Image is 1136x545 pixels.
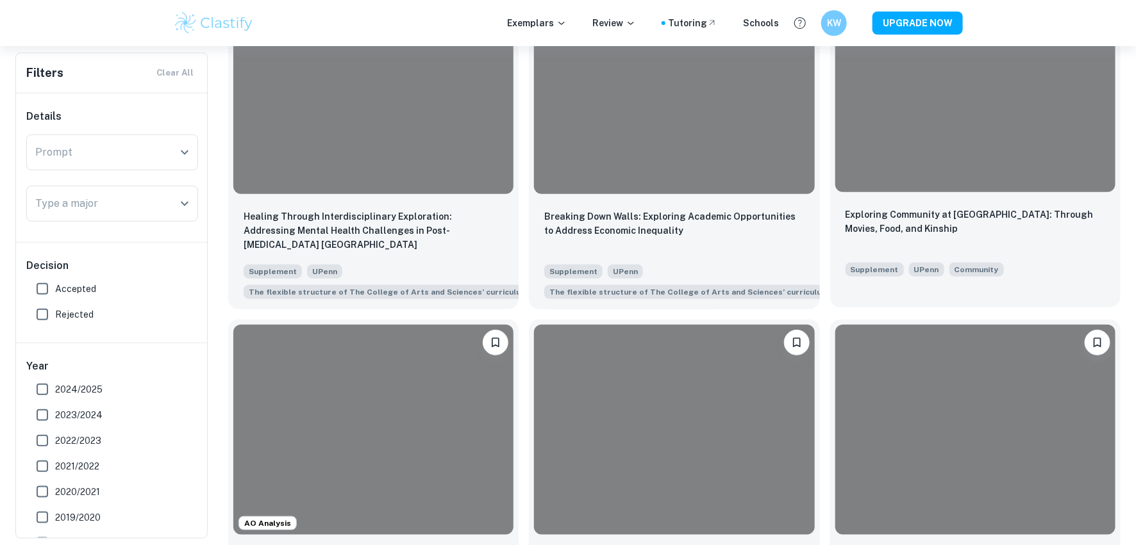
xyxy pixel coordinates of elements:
a: Schools [743,16,779,30]
span: UPenn [909,263,944,277]
button: UPGRADE NOW [873,12,963,35]
h6: Decision [26,258,198,273]
span: Supplement [544,264,603,279]
span: 2021/2022 [55,459,99,473]
span: 2024/2025 [55,382,103,396]
span: 2022/2023 [55,434,101,448]
span: 2020/2021 [55,485,100,499]
span: The flexible structure of The College of Arts and Sciences’ curriculum is d [249,286,543,298]
a: Tutoring [668,16,717,30]
h6: Year [26,359,198,374]
p: Review [592,16,636,30]
span: 2023/2024 [55,408,103,422]
p: Exploring Community at Penn: Through Movies, Food, and Kinship [846,207,1105,236]
span: How will you explore community at Penn? Consider how Penn will help shape your perspective and id... [949,261,1004,277]
span: Community [955,264,999,275]
span: UPenn [307,264,342,279]
p: Exemplars [507,16,567,30]
h6: Filters [26,64,63,82]
button: Open [176,195,194,213]
span: UPenn [608,264,643,279]
button: Bookmark [784,330,810,355]
h6: Details [26,109,198,124]
span: Accepted [55,282,96,296]
button: KW [821,10,847,36]
h6: KW [827,16,842,30]
span: 2019/2020 [55,510,101,525]
span: Rejected [55,307,94,321]
span: Supplement [244,264,302,279]
span: The flexible structure of The College of Arts and Sciences’ curriculum is designed to inspire exp... [544,284,849,299]
button: Bookmark [1085,330,1110,355]
button: Bookmark [483,330,508,355]
p: Healing Through Interdisciplinary Exploration: Addressing Mental Health Challenges in Post-Genoci... [244,209,503,252]
p: Breaking Down Walls: Exploring Academic Opportunities to Address Economic Inequality [544,209,804,238]
button: Help and Feedback [789,12,811,34]
span: AO Analysis [239,517,296,529]
span: The flexible structure of The College of Arts and Sciences’ curriculum is designed to inspire exp... [244,284,548,299]
img: Clastify logo [173,10,255,36]
span: Supplement [846,263,904,277]
button: Open [176,143,194,161]
span: The flexible structure of The College of Arts and Sciences’ curriculum is d [549,286,844,298]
